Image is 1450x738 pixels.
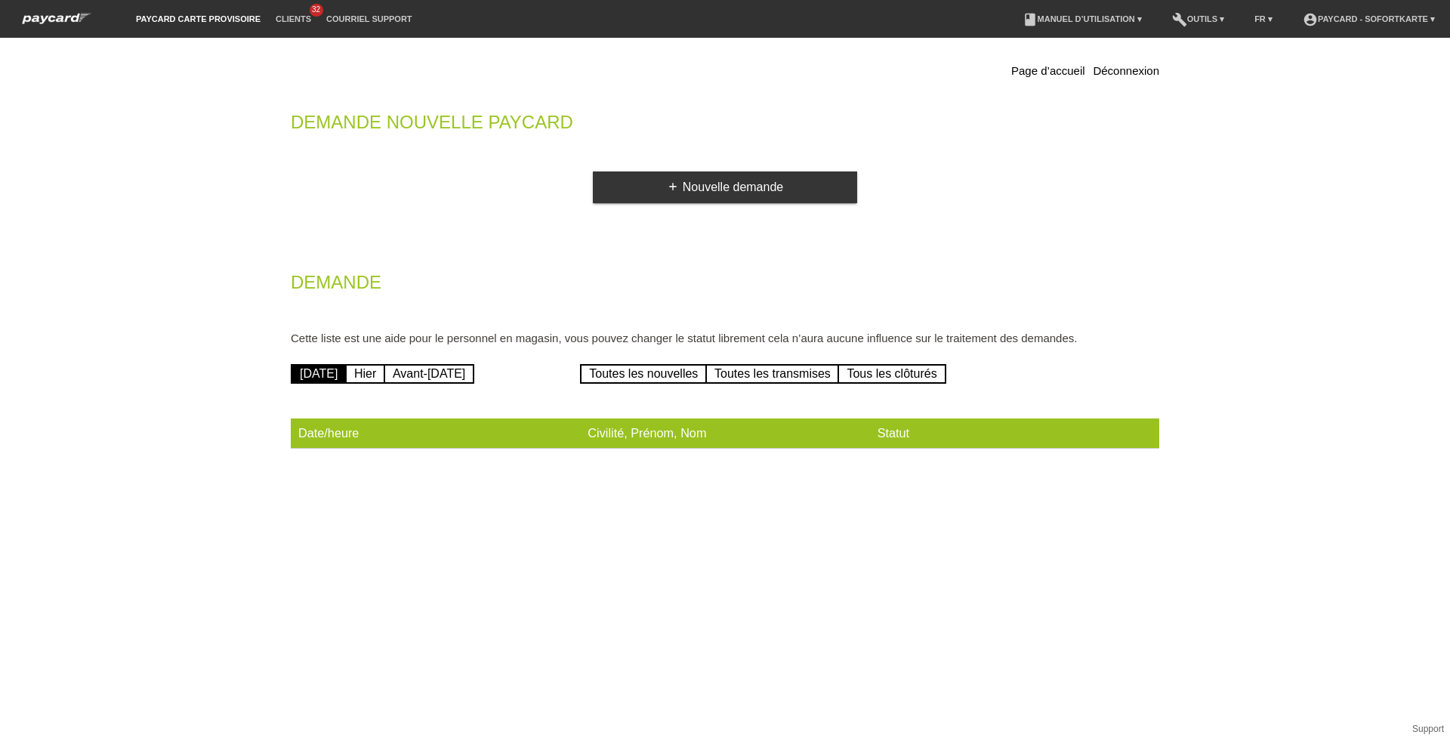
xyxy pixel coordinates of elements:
th: Statut [870,418,1159,449]
a: FR ▾ [1247,14,1280,23]
a: addNouvelle demande [593,171,857,203]
span: 32 [310,4,323,17]
a: Page d’accueil [1011,64,1085,77]
th: Date/heure [291,418,580,449]
a: Tous les clôturés [838,364,946,384]
a: Toutes les nouvelles [580,364,707,384]
p: Cette liste est une aide pour le personnel en magasin, vous pouvez changer le statut librement ce... [291,332,1159,344]
a: [DATE] [291,364,347,384]
i: account_circle [1303,12,1318,27]
a: Clients [268,14,319,23]
img: paycard Sofortkarte [15,11,98,26]
a: account_circlepaycard - Sofortkarte ▾ [1295,14,1442,23]
th: Civilité, Prénom, Nom [580,418,869,449]
a: Courriel Support [319,14,419,23]
a: Toutes les transmises [705,364,840,384]
h2: Demande nouvelle Paycard [291,115,1159,137]
h2: Demande [291,275,1159,298]
a: Déconnexion [1093,64,1159,77]
a: Hier [345,364,385,384]
i: book [1023,12,1038,27]
a: Support [1412,724,1444,734]
a: bookManuel d’utilisation ▾ [1015,14,1149,23]
i: build [1172,12,1187,27]
a: paycard Sofortkarte [15,17,98,29]
a: Avant-[DATE] [384,364,474,384]
i: add [667,181,679,193]
a: paycard carte provisoire [128,14,268,23]
a: buildOutils ▾ [1165,14,1232,23]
